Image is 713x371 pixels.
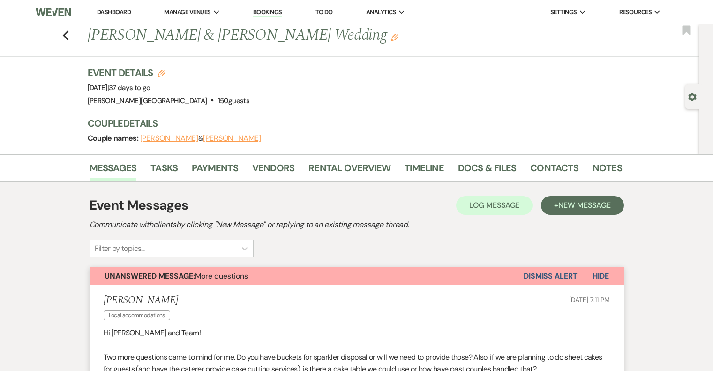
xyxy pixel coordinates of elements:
[105,271,248,281] span: More questions
[140,135,198,142] button: [PERSON_NAME]
[391,33,398,41] button: Edit
[140,134,261,143] span: &
[550,8,577,17] span: Settings
[88,24,508,47] h1: [PERSON_NAME] & [PERSON_NAME] Wedding
[90,219,624,230] h2: Communicate with clients by clicking "New Message" or replying to an existing message thread.
[569,295,609,304] span: [DATE] 7:11 PM
[36,2,71,22] img: Weven Logo
[104,295,178,306] h5: [PERSON_NAME]
[88,96,207,106] span: [PERSON_NAME][GEOGRAPHIC_DATA]
[192,160,238,181] a: Payments
[88,133,140,143] span: Couple names:
[104,327,610,339] p: Hi [PERSON_NAME] and Team!
[150,160,178,181] a: Tasks
[456,196,533,215] button: Log Message
[366,8,396,17] span: Analytics
[104,310,170,320] span: Local accommodations
[88,117,613,130] h3: Couple Details
[97,8,131,16] a: Dashboard
[253,8,282,17] a: Bookings
[308,160,390,181] a: Rental Overview
[107,83,150,92] span: |
[469,200,519,210] span: Log Message
[95,243,145,254] div: Filter by topics...
[619,8,652,17] span: Resources
[688,92,697,101] button: Open lead details
[558,200,610,210] span: New Message
[203,135,261,142] button: [PERSON_NAME]
[109,83,150,92] span: 37 days to go
[593,271,609,281] span: Hide
[88,83,150,92] span: [DATE]
[88,66,249,79] h3: Event Details
[593,160,622,181] a: Notes
[315,8,333,16] a: To Do
[405,160,444,181] a: Timeline
[90,267,524,285] button: Unanswered Message:More questions
[541,196,623,215] button: +New Message
[90,196,188,215] h1: Event Messages
[458,160,516,181] a: Docs & Files
[530,160,578,181] a: Contacts
[218,96,249,106] span: 150 guests
[105,271,195,281] strong: Unanswered Message:
[252,160,294,181] a: Vendors
[524,267,578,285] button: Dismiss Alert
[578,267,624,285] button: Hide
[164,8,210,17] span: Manage Venues
[90,160,137,181] a: Messages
